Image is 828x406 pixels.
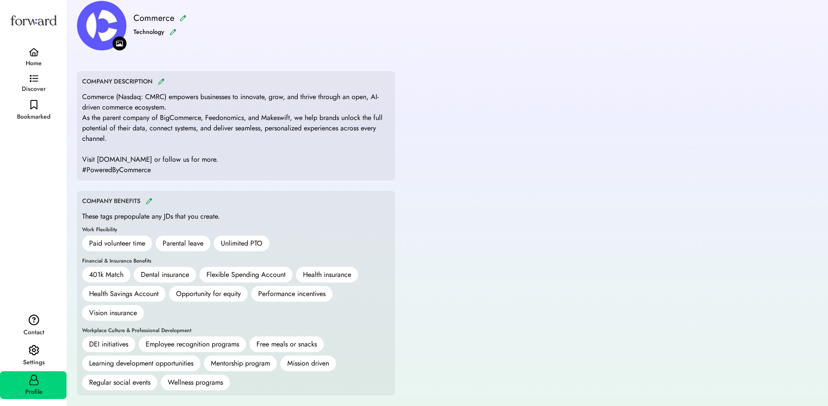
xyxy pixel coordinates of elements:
[23,357,45,368] div: Settings
[23,327,44,338] div: Contact
[200,267,293,283] div: Flexible Spending Account
[17,112,50,122] div: Bookmarked
[169,286,248,302] div: Opportunity for equity
[82,336,135,352] div: DEI initiatives
[139,336,246,352] div: Employee recognition programs
[82,267,130,283] div: 401k Match
[82,197,140,206] div: COMPANY BENEFITS
[30,100,37,110] img: bookmark-black.svg
[77,1,126,50] img: poweredbycommerce_logo.jpeg
[82,92,390,175] div: Commerce (Nasdaq: CMRC) empowers businesses to innovate, grow, and thrive through an open, AI-dri...
[249,336,324,352] div: Free meals or snacks
[82,356,200,371] div: Learning development opportunities
[134,267,196,283] div: Dental insurance
[29,314,39,326] img: contact.svg
[82,305,144,321] div: Vision insurance
[158,78,165,85] img: pencil.svg
[204,356,277,371] div: Mentorship program
[82,77,153,86] div: COMPANY DESCRIPTION
[82,227,117,232] div: Work Flexibility
[82,328,191,333] div: Workplace Culture & Professional Development
[170,29,176,35] img: pencil.svg
[82,258,151,263] div: Financial & Insurance Benefits
[29,345,39,356] img: settings.svg
[280,356,336,371] div: Mission driven
[156,236,210,251] div: Parental leave
[26,58,42,69] div: Home
[251,286,333,302] div: Performance incentives
[82,286,166,302] div: Health Savings Account
[161,375,230,390] div: Wellness programs
[22,84,46,94] div: Discover
[9,7,58,33] img: Forward logo
[82,211,220,222] div: These tags prepopulate any JDs that you create.
[82,375,157,390] div: Regular social events
[29,48,39,57] img: home.svg
[30,75,38,83] img: discover.svg
[82,236,152,251] div: Paid volunteer time
[133,13,174,23] div: Commerce
[133,27,164,37] div: Technology
[296,267,358,283] div: Health insurance
[25,387,43,397] div: Profile
[180,15,186,21] img: pencil.svg
[146,198,153,204] img: pencil.svg
[214,236,269,251] div: Unlimited PTO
